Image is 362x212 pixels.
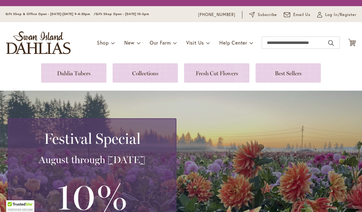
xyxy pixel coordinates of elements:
[258,12,277,18] span: Subscribe
[328,38,334,48] button: Search
[186,39,204,46] span: Visit Us
[96,12,149,16] span: Gift Shop Open - [DATE] 10-3pm
[249,12,277,18] a: Subscribe
[16,154,168,166] h3: August through [DATE]
[219,39,247,46] span: Help Center
[284,12,311,18] a: Email Us
[325,12,356,18] span: Log In/Register
[124,39,134,46] span: New
[150,39,171,46] span: Our Farm
[6,31,71,54] a: store logo
[317,12,356,18] a: Log In/Register
[16,130,168,147] h2: Festival Special
[198,12,235,18] a: [PHONE_NUMBER]
[97,39,109,46] span: Shop
[293,12,311,18] span: Email Us
[6,12,96,16] span: Gift Shop & Office Open - [DATE]-[DATE] 9-4:30pm /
